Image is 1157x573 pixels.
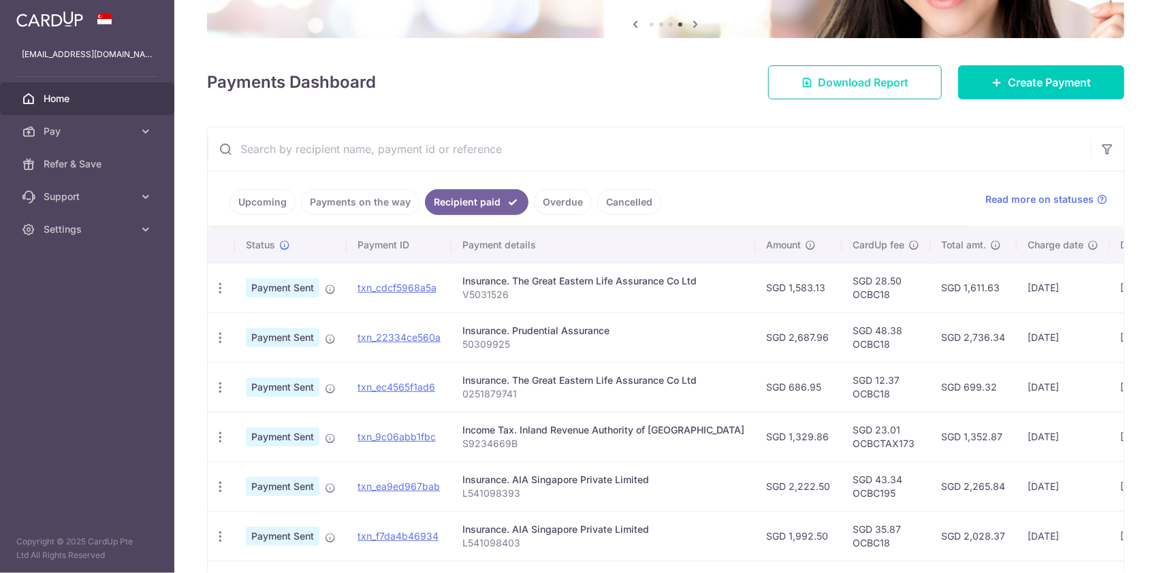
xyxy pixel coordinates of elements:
[44,157,133,171] span: Refer & Save
[229,189,296,215] a: Upcoming
[462,374,744,387] div: Insurance. The Great Eastern Life Assurance Co Ltd
[246,328,319,347] span: Payment Sent
[462,324,744,338] div: Insurance. Prudential Assurance
[818,74,908,91] span: Download Report
[755,263,842,312] td: SGD 1,583.13
[1017,263,1109,312] td: [DATE]
[208,127,1091,171] input: Search by recipient name, payment id or reference
[462,274,744,288] div: Insurance. The Great Eastern Life Assurance Co Ltd
[246,427,319,446] span: Payment Sent
[766,238,801,252] span: Amount
[451,227,755,263] th: Payment details
[1017,461,1109,511] td: [DATE]
[853,238,904,252] span: CardUp fee
[44,190,133,203] span: Support
[755,312,842,362] td: SGD 2,687.96
[246,278,319,297] span: Payment Sent
[358,530,439,542] a: txn_f7da4b46934
[755,412,842,461] td: SGD 1,329.86
[534,189,592,215] a: Overdue
[1017,412,1109,461] td: [DATE]
[44,125,133,138] span: Pay
[842,263,930,312] td: SGD 28.50 OCBC18
[462,523,744,536] div: Insurance. AIA Singapore Private Limited
[462,288,744,301] p: V5031526
[358,381,435,393] a: txn_ec4565f1ad6
[958,65,1124,99] a: Create Payment
[347,227,451,263] th: Payment ID
[358,480,440,492] a: txn_ea9ed967bab
[425,189,528,215] a: Recipient paid
[1028,238,1083,252] span: Charge date
[985,193,1107,206] a: Read more on statuses
[930,263,1017,312] td: SGD 1,611.63
[462,487,744,500] p: L541098393
[246,238,275,252] span: Status
[755,511,842,561] td: SGD 1,992.50
[246,378,319,397] span: Payment Sent
[842,412,930,461] td: SGD 23.01 OCBCTAX173
[301,189,419,215] a: Payments on the way
[16,11,83,27] img: CardUp
[985,193,1094,206] span: Read more on statuses
[842,362,930,412] td: SGD 12.37 OCBC18
[755,362,842,412] td: SGD 686.95
[207,70,376,95] h4: Payments Dashboard
[930,312,1017,362] td: SGD 2,736.34
[246,527,319,546] span: Payment Sent
[358,431,436,442] a: txn_9c06abb1fbc
[44,223,133,236] span: Settings
[768,65,942,99] a: Download Report
[1008,74,1091,91] span: Create Payment
[1017,362,1109,412] td: [DATE]
[842,461,930,511] td: SGD 43.34 OCBC195
[755,461,842,511] td: SGD 2,222.50
[462,423,744,437] div: Income Tax. Inland Revenue Authority of [GEOGRAPHIC_DATA]
[842,511,930,561] td: SGD 35.87 OCBC18
[462,437,744,451] p: S9234669B
[462,387,744,401] p: 0251879741
[358,331,441,343] a: txn_22334ce560a
[462,536,744,550] p: L541098403
[462,473,744,487] div: Insurance. AIA Singapore Private Limited
[941,238,986,252] span: Total amt.
[1017,511,1109,561] td: [DATE]
[930,461,1017,511] td: SGD 2,265.84
[930,362,1017,412] td: SGD 699.32
[930,412,1017,461] td: SGD 1,352.87
[22,48,153,61] p: [EMAIL_ADDRESS][DOMAIN_NAME]
[842,312,930,362] td: SGD 48.38 OCBC18
[358,282,437,293] a: txn_cdcf5968a5a
[462,338,744,351] p: 50309925
[44,92,133,105] span: Home
[930,511,1017,561] td: SGD 2,028.37
[1017,312,1109,362] td: [DATE]
[246,477,319,496] span: Payment Sent
[597,189,661,215] a: Cancelled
